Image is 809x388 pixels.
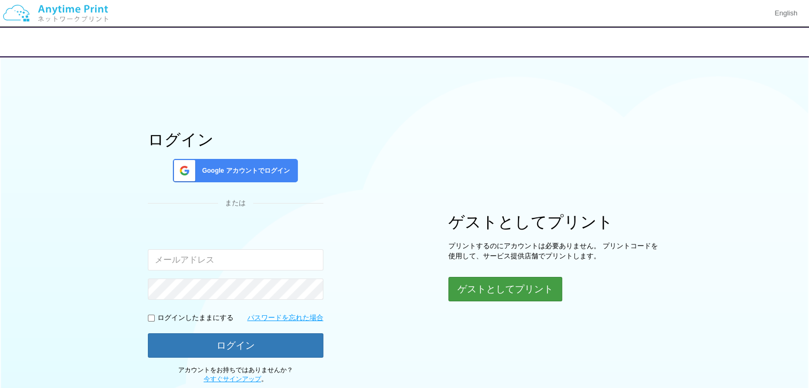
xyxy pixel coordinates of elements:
button: ゲストとしてプリント [448,277,562,301]
p: ログインしたままにする [157,313,233,323]
a: パスワードを忘れた場合 [247,313,323,323]
h1: ログイン [148,131,323,148]
a: 戻る [19,37,39,46]
button: ログイン [148,333,323,358]
h1: ゲストとしてプリント [448,213,661,231]
div: または [148,198,323,208]
p: アカウントをお持ちではありませんか？ [148,366,323,384]
p: プリントするのにアカウントは必要ありません。 プリントコードを使用して、サービス提供店舗でプリントします。 [448,241,661,261]
input: メールアドレス [148,249,323,271]
span: Google アカウントでログイン [198,166,290,175]
span: ログイン [388,38,422,47]
a: 今すぐサインアップ [204,375,261,383]
span: 。 [204,375,268,383]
